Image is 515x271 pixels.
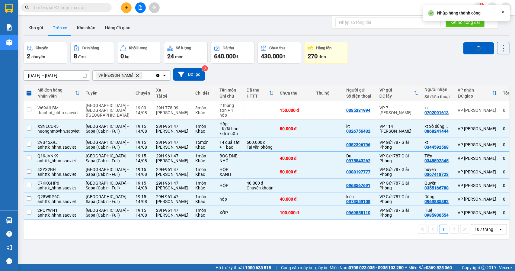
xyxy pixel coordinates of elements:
[202,65,208,71] sup: 3
[223,46,234,50] div: Đã thu
[458,197,497,202] div: VP [PERSON_NAME]
[425,208,452,213] div: Huệ
[136,167,150,172] div: 19:15
[244,85,277,101] th: Toggle SortBy
[37,129,80,134] div: huongnmbvhn.saoviet
[425,110,449,115] div: 0702091613
[280,108,310,113] div: 150.000 đ
[247,145,274,150] div: Tại văn phòng
[457,264,458,271] span: |
[216,264,271,271] span: Hỗ trợ kỹ thuật:
[219,197,241,202] div: hộp
[346,142,370,147] div: 0352396796
[176,46,191,50] div: Số lượng
[261,53,283,60] span: 430.000
[6,231,12,237] span: question-circle
[330,264,404,271] span: Miền Nam
[425,105,452,110] div: kt
[211,42,254,64] button: Đã thu640.000đ
[162,73,167,78] svg: open
[425,87,452,92] div: Người nhận
[156,208,189,213] div: 29H-961.47
[100,21,135,35] button: Hàng đã giao
[349,265,404,270] strong: 0708 023 035 - 0935 103 250
[481,3,483,7] span: 1
[281,264,328,271] span: Cung cấp máy in - giấy in:
[379,140,419,150] div: VP Gửi 787 Giải Phóng
[6,24,12,31] img: solution-icon
[86,91,130,95] div: Tuyến
[164,42,208,64] button: Số lượng24món
[156,194,189,199] div: 29H-961.47
[136,124,150,129] div: 19:15
[346,158,370,163] div: 0975843262
[498,227,503,232] svg: open
[6,217,12,224] img: warehouse-icon
[195,186,213,190] div: Khác
[195,172,213,177] div: Khác
[24,42,67,64] button: Chuyến2chuyến
[156,129,189,134] div: [PERSON_NAME]
[379,105,419,115] div: VP 7 [PERSON_NAME]
[86,194,129,204] span: [GEOGRAPHIC_DATA] - Sapa (Cabin - Full)
[149,2,160,13] button: aim
[346,108,370,113] div: 0385381994
[425,145,449,150] div: 0344592568
[425,172,449,177] div: 0367418723
[247,88,269,92] div: Đã thu
[86,208,129,218] span: [GEOGRAPHIC_DATA] - Sapa (Cabin - Full)
[156,145,189,150] div: [PERSON_NAME]
[480,3,484,7] sup: 1
[37,94,75,98] div: Nhân viên
[425,124,452,129] div: kt Số đúng 0869241444
[167,53,174,60] span: 24
[379,194,419,204] div: VP Gửi 787 Giải Phóng
[6,39,12,46] img: warehouse-icon
[195,110,213,115] div: Khác
[458,88,492,92] div: VP nhận
[280,169,310,174] div: 50.000 đ
[501,2,511,13] button: caret-down
[124,5,129,10] span: plus
[458,94,492,98] div: ĐC giao
[379,88,414,92] div: VP gửi
[37,172,80,177] div: anhttk_hhhn.saoviet
[346,210,370,215] div: 0969855110
[379,153,419,163] div: VP Gửi 787 Giải Phóng
[280,91,310,95] div: Chưa thu
[125,54,130,59] span: kg
[219,183,241,188] div: HỘP
[219,94,241,98] div: Ghi chú
[247,140,274,145] div: 600.000 đ
[37,194,80,199] div: Q28WRP6C
[219,103,241,118] div: 2 thùng sơn + 1 hộp
[37,105,80,110] div: W69AILBM
[425,213,449,218] div: 0985900554
[280,210,310,215] div: 100.000 đ
[195,105,213,110] div: 3 món
[143,73,144,79] input: Selected VP Bảo Hà.
[319,54,326,59] span: đơn
[37,181,80,186] div: C7KKGHP6
[219,153,241,163] div: BỌC ĐNE NHỎ
[33,4,104,11] input: Tìm tên, số ĐT hoặc mã đơn
[425,186,449,190] div: 0355166788
[379,181,419,190] div: VP Gửi 787 Giải Phóng
[121,2,132,13] button: plus
[458,210,497,215] div: VP [PERSON_NAME]
[86,103,130,118] span: [GEOGRAPHIC_DATA] - [GEOGRAPHIC_DATA] ([GEOGRAPHIC_DATA])
[446,18,485,27] button: Kết nối tổng đài
[346,88,373,92] div: Người gửi
[379,94,414,98] div: ĐC lấy
[195,91,213,95] div: Chi tiết
[156,181,189,186] div: 29H-961.47
[195,199,213,204] div: Khác
[501,10,505,15] svg: Close
[120,53,124,60] span: 0
[37,153,80,158] div: Q19JVNK9
[346,129,370,134] div: 0326756432
[346,124,373,129] div: kt
[136,153,150,158] div: 19:15
[219,140,241,150] div: 14 quả sắt + 1 bao
[437,10,481,16] div: Nhập hàng thành công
